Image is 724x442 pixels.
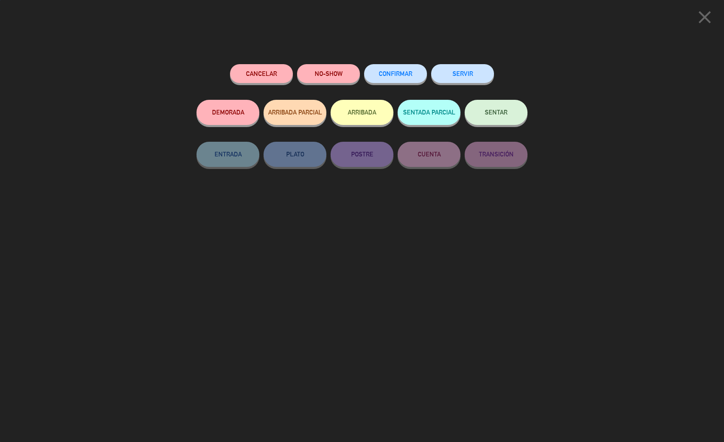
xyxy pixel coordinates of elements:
[398,100,460,125] button: SENTADA PARCIAL
[465,100,527,125] button: SENTAR
[230,64,293,83] button: Cancelar
[692,6,718,31] button: close
[431,64,494,83] button: SERVIR
[465,142,527,167] button: TRANSICIÓN
[197,142,259,167] button: ENTRADA
[197,100,259,125] button: DEMORADA
[264,142,326,167] button: PLATO
[694,7,715,28] i: close
[331,142,393,167] button: POSTRE
[379,70,412,77] span: CONFIRMAR
[297,64,360,83] button: NO-SHOW
[364,64,427,83] button: CONFIRMAR
[264,100,326,125] button: ARRIBADA PARCIAL
[268,109,322,116] span: ARRIBADA PARCIAL
[398,142,460,167] button: CUENTA
[331,100,393,125] button: ARRIBADA
[485,109,507,116] span: SENTAR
